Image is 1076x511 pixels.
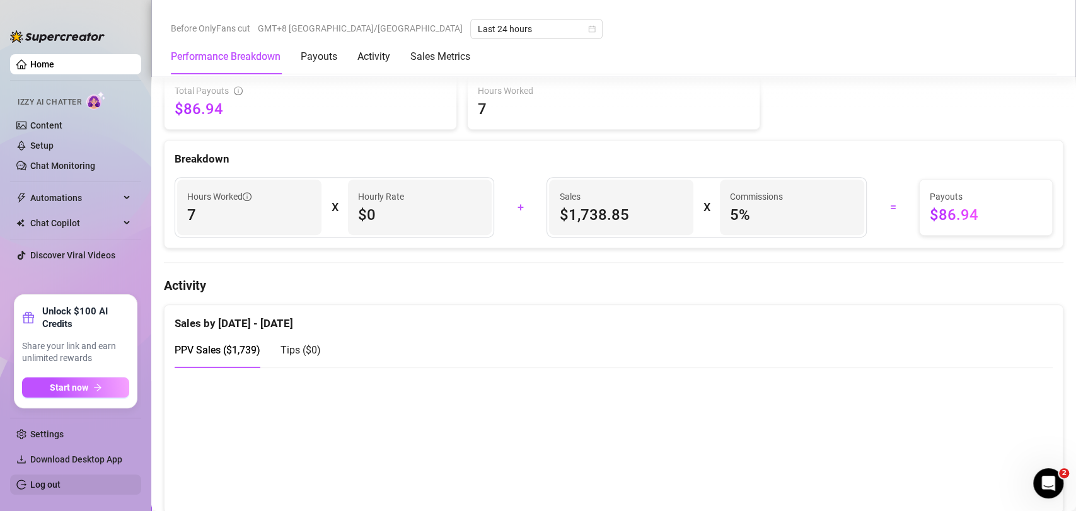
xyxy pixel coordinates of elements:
span: $86.94 [175,99,446,119]
span: arrow-right [93,383,102,392]
span: $0 [358,205,482,225]
span: Hours Worked [478,84,749,98]
a: Log out [30,479,61,490]
span: Automations [30,188,120,208]
span: gift [22,311,35,324]
span: Sales [559,190,683,204]
a: Home [30,59,54,69]
span: download [16,454,26,464]
div: Performance Breakdown [171,49,281,64]
span: calendar [588,25,596,33]
a: Setup [30,141,54,151]
article: Hourly Rate [358,190,404,204]
div: = [874,197,911,217]
div: Sales by [DATE] - [DATE] [175,305,1053,332]
span: Payouts [930,190,1042,204]
strong: Unlock $100 AI Credits [42,305,129,330]
a: Discover Viral Videos [30,250,115,260]
img: logo-BBDzfeDw.svg [10,30,105,43]
span: thunderbolt [16,193,26,203]
span: Hours Worked [187,190,252,204]
div: Payouts [301,49,337,64]
img: Chat Copilot [16,219,25,227]
span: info-circle [243,192,252,201]
span: Tips ( $0 ) [281,344,321,356]
img: AI Chatter [86,91,106,110]
span: Total Payouts [175,84,229,98]
div: X [703,197,710,217]
span: PPV Sales ( $1,739 ) [175,344,260,356]
span: Share your link and earn unlimited rewards [22,340,129,365]
span: 7 [187,205,311,225]
div: X [332,197,338,217]
h4: Activity [164,277,1063,294]
article: Commissions [730,190,783,204]
a: Settings [30,429,64,439]
iframe: Intercom live chat [1033,468,1063,498]
span: 7 [478,99,749,119]
span: $86.94 [930,205,1042,225]
span: Izzy AI Chatter [18,96,81,108]
span: Last 24 hours [478,20,595,38]
div: Sales Metrics [410,49,470,64]
div: Activity [357,49,390,64]
span: Chat Copilot [30,213,120,233]
div: + [502,197,539,217]
a: Content [30,120,62,130]
span: GMT+8 [GEOGRAPHIC_DATA]/[GEOGRAPHIC_DATA] [258,19,463,38]
span: $1,738.85 [559,205,683,225]
span: 5 % [730,205,854,225]
div: Breakdown [175,151,1053,168]
span: 2 [1059,468,1069,478]
span: info-circle [234,86,243,95]
span: Download Desktop App [30,454,122,464]
button: Start nowarrow-right [22,377,129,398]
a: Chat Monitoring [30,161,95,171]
span: Before OnlyFans cut [171,19,250,38]
span: Start now [50,382,88,393]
